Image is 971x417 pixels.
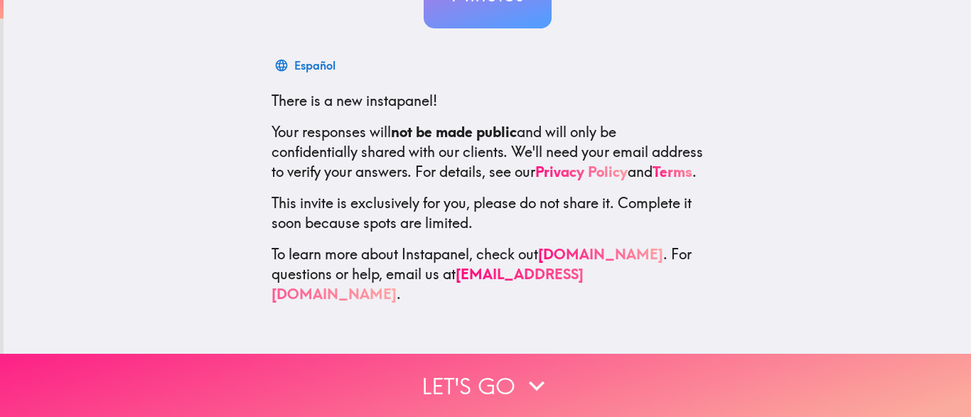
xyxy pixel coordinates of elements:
[272,92,437,109] span: There is a new instapanel!
[294,55,336,75] div: Español
[535,163,628,180] a: Privacy Policy
[272,51,341,80] button: Español
[538,245,663,263] a: [DOMAIN_NAME]
[272,265,584,303] a: [EMAIL_ADDRESS][DOMAIN_NAME]
[653,163,692,180] a: Terms
[391,123,517,141] b: not be made public
[272,193,704,233] p: This invite is exclusively for you, please do not share it. Complete it soon because spots are li...
[272,244,704,304] p: To learn more about Instapanel, check out . For questions or help, email us at .
[272,122,704,182] p: Your responses will and will only be confidentially shared with our clients. We'll need your emai...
